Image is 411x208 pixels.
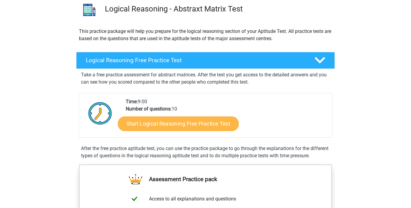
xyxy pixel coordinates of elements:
[85,98,115,128] img: Clock
[118,116,239,131] a: Start Logical Reasoning Free Practice Test
[121,98,332,137] div: 9:00 10
[79,28,332,42] p: This practice package will help you prepare for the logical reasoning section of your Aptitude Te...
[126,106,172,112] b: Number of questions:
[105,4,330,14] h3: Logical Reasoning - Abstraxt Matrix Test
[126,99,138,104] b: Time:
[74,52,337,69] a: Logical Reasoning Free Practice Test
[86,57,305,64] h4: Logical Reasoning Free Practice Test
[79,145,332,159] div: After the free practice aptitude test, you can use the practice package to go through the explana...
[81,71,330,86] p: Take a free practice assessment for abstract matrices. After the test you get access to the detai...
